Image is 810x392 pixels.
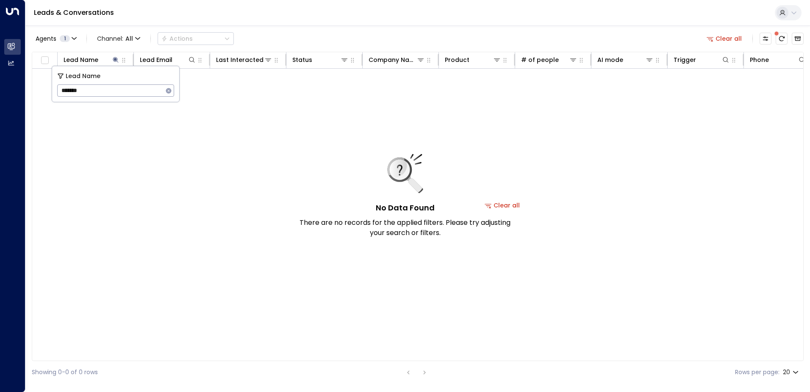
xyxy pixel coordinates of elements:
span: Lead Name [66,71,100,81]
a: Leads & Conversations [34,8,114,17]
label: Rows per page: [735,368,779,377]
div: Actions [161,35,193,42]
div: AI mode [597,55,654,65]
span: All [125,35,133,42]
div: Lead Name [64,55,98,65]
div: Lead Email [140,55,172,65]
button: Agents1 [32,33,80,45]
button: Channel:All [94,33,144,45]
h5: No Data Found [376,202,435,213]
p: There are no records for the applied filters. Please try adjusting your search or filters. [299,218,511,238]
div: Trigger [674,55,730,65]
div: # of people [521,55,577,65]
button: Actions [158,32,234,45]
button: Archived Leads [792,33,804,45]
button: Customize [760,33,771,45]
button: Clear all [703,33,746,45]
div: Lead Name [64,55,120,65]
span: Channel: [94,33,144,45]
span: 1 [60,35,70,42]
div: Status [292,55,312,65]
div: Company Name [369,55,416,65]
div: Trigger [674,55,696,65]
div: Product [445,55,501,65]
div: Last Interacted [216,55,272,65]
div: Company Name [369,55,425,65]
div: Showing 0-0 of 0 rows [32,368,98,377]
div: Lead Email [140,55,196,65]
span: Toggle select all [39,55,50,66]
div: Phone [750,55,806,65]
div: Last Interacted [216,55,264,65]
div: Phone [750,55,769,65]
div: AI mode [597,55,623,65]
div: Status [292,55,349,65]
div: # of people [521,55,559,65]
nav: pagination navigation [403,367,430,378]
div: Product [445,55,469,65]
div: Button group with a nested menu [158,32,234,45]
span: There are new threads available. Refresh the grid to view the latest updates. [776,33,788,45]
div: 20 [783,366,800,378]
span: Agents [36,36,56,42]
